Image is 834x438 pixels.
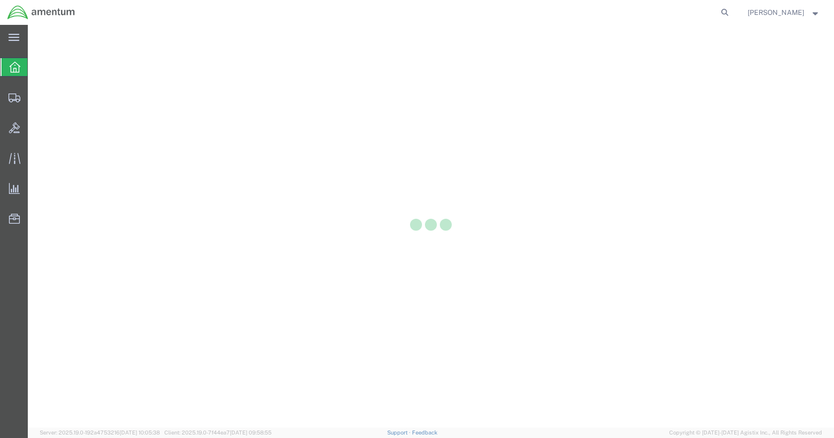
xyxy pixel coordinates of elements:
span: [DATE] 09:58:55 [230,430,272,436]
span: William Glazer [748,7,804,18]
button: [PERSON_NAME] [747,6,821,18]
span: Copyright © [DATE]-[DATE] Agistix Inc., All Rights Reserved [669,429,822,437]
span: Client: 2025.19.0-7f44ea7 [164,430,272,436]
a: Support [387,430,412,436]
a: Feedback [412,430,437,436]
span: Server: 2025.19.0-192a4753216 [40,430,160,436]
img: logo [7,5,75,20]
span: [DATE] 10:05:38 [120,430,160,436]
